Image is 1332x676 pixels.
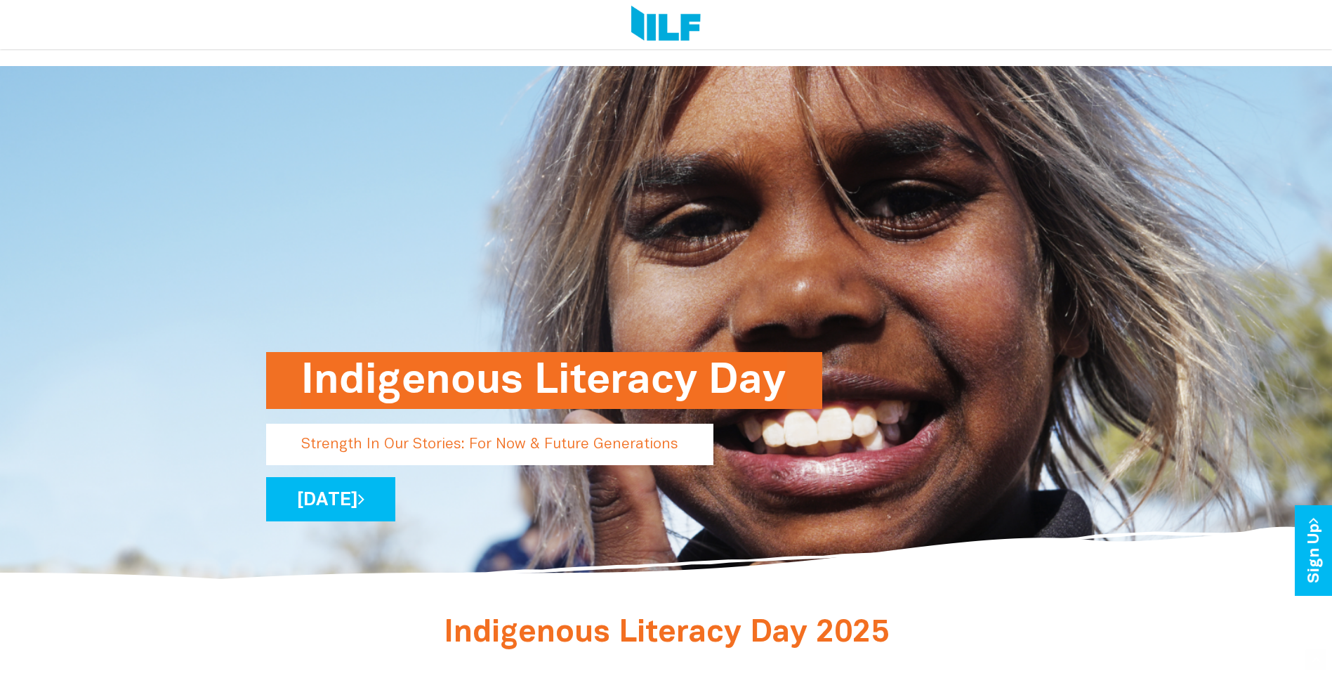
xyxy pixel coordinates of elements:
span: Indigenous Literacy Day 2025 [444,619,889,648]
a: [DATE] [266,477,395,521]
div: Scroll Back to Top [1305,649,1326,670]
p: Strength In Our Stories: For Now & Future Generations [266,424,713,465]
h1: Indigenous Literacy Day [301,352,787,409]
img: Logo [631,6,701,44]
